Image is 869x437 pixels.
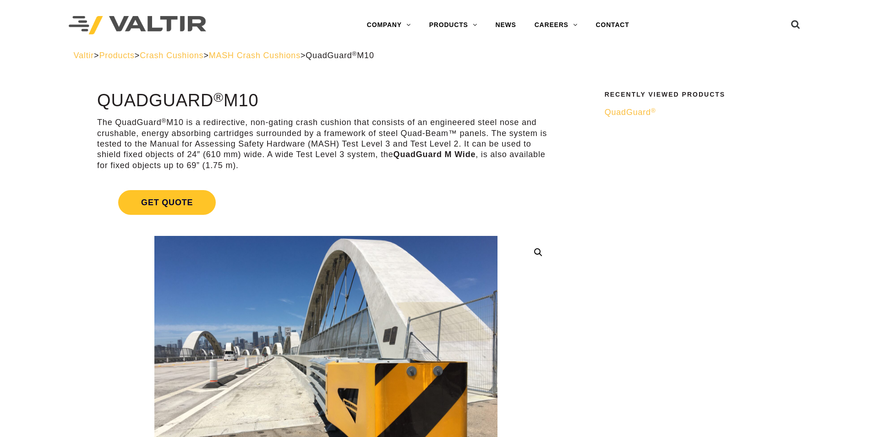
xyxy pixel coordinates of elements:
a: Get Quote [97,179,555,226]
sup: ® [162,117,167,124]
a: CAREERS [525,16,587,34]
a: QuadGuard® [605,107,790,118]
span: QuadGuard [605,108,656,117]
div: > > > > [74,50,796,61]
sup: ® [352,50,357,57]
a: NEWS [486,16,525,34]
strong: QuadGuard M Wide [394,150,476,159]
h2: Recently Viewed Products [605,91,790,98]
a: Crash Cushions [140,51,203,60]
a: Valtir [74,51,94,60]
span: QuadGuard M10 [306,51,374,60]
sup: ® [213,90,224,104]
a: CONTACT [587,16,639,34]
img: Valtir [69,16,206,35]
sup: ® [651,107,656,114]
a: PRODUCTS [420,16,486,34]
span: Get Quote [118,190,216,215]
a: COMPANY [358,16,420,34]
p: The QuadGuard M10 is a redirective, non-gating crash cushion that consists of an engineered steel... [97,117,555,171]
h1: QuadGuard M10 [97,91,555,110]
a: Products [99,51,134,60]
a: MASH Crash Cushions [209,51,301,60]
